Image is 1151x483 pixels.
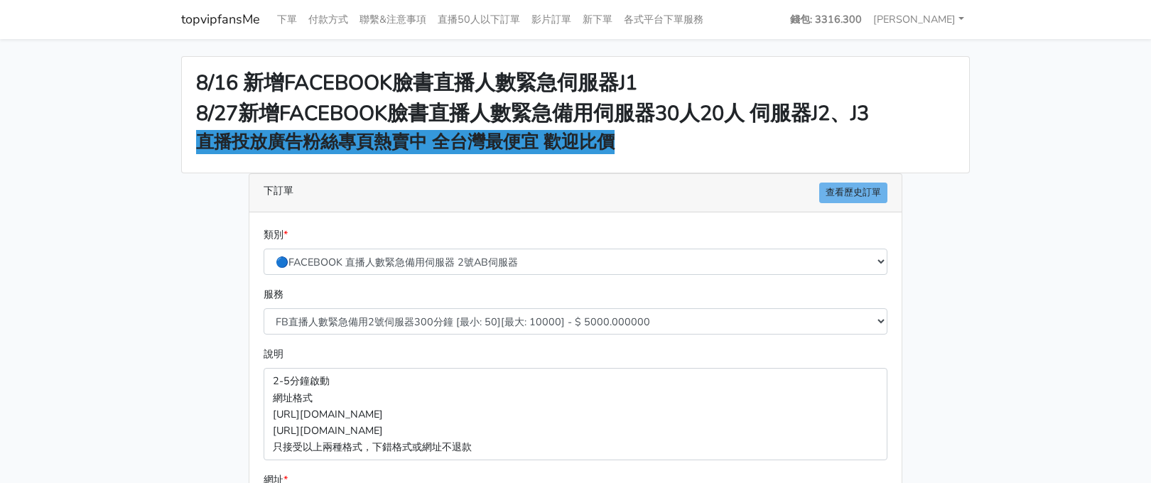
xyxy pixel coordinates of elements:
[249,174,902,212] div: 下訂單
[264,368,887,460] p: 2-5分鐘啟動 網址格式 [URL][DOMAIN_NAME] [URL][DOMAIN_NAME] 只接受以上兩種格式，下錯格式或網址不退款
[819,183,887,203] a: 查看歷史訂單
[264,286,283,303] label: 服務
[264,346,283,362] label: 說明
[790,12,862,26] strong: 錢包: 3316.300
[196,69,637,97] strong: 8/16 新增FACEBOOK臉書直播人數緊急伺服器J1
[271,6,303,33] a: 下單
[264,227,288,243] label: 類別
[303,6,354,33] a: 付款方式
[868,6,970,33] a: [PERSON_NAME]
[526,6,577,33] a: 影片訂單
[618,6,709,33] a: 各式平台下單服務
[784,6,868,33] a: 錢包: 3316.300
[577,6,618,33] a: 新下單
[354,6,432,33] a: 聯繫&注意事項
[432,6,526,33] a: 直播50人以下訂單
[181,6,260,33] a: topvipfansMe
[196,99,869,127] strong: 8/27新增FACEBOOK臉書直播人數緊急備用伺服器30人20人 伺服器J2、J3
[196,130,615,154] strong: 直播投放廣告粉絲專頁熱賣中 全台灣最便宜 歡迎比價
